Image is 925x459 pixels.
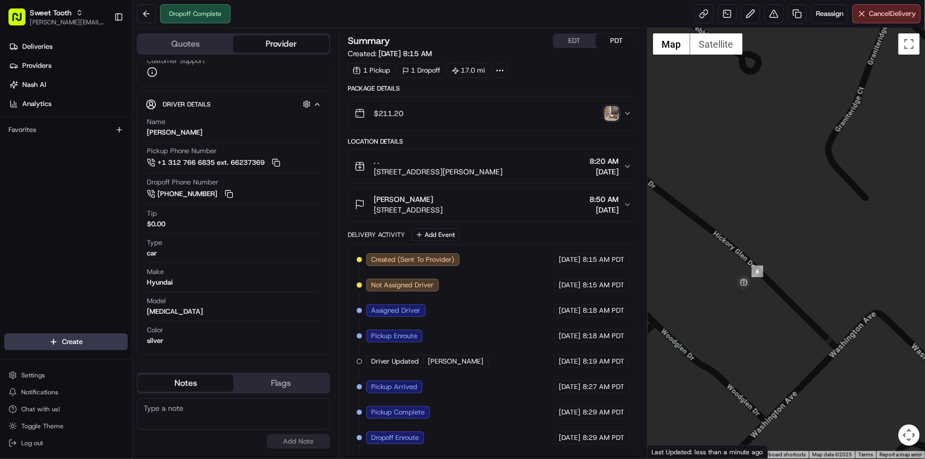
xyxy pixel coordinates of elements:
[100,237,170,248] span: API Documentation
[4,385,128,400] button: Notifications
[30,7,72,18] button: Sweet Tooth
[371,331,418,341] span: Pickup Enroute
[760,451,806,458] button: Keyboard shortcuts
[147,278,173,287] div: Hyundai
[147,307,203,316] div: [MEDICAL_DATA]
[21,165,30,173] img: 1736555255976-a54dd68f-1ca7-489b-9aae-adbdc363a1c4
[650,445,685,458] img: Google
[428,357,484,366] span: [PERSON_NAME]
[22,80,46,90] span: Nash AI
[583,433,625,443] span: 8:29 AM PDT
[559,306,581,315] span: [DATE]
[94,193,116,201] span: [DATE]
[90,238,98,246] div: 💻
[33,164,86,173] span: [PERSON_NAME]
[348,188,638,222] button: [PERSON_NAME][STREET_ADDRESS]8:50 AM[DATE]
[22,99,51,109] span: Analytics
[147,188,235,200] button: [PHONE_NUMBER]
[590,205,619,215] span: [DATE]
[21,422,64,430] span: Toggle Theme
[11,11,32,32] img: Nash
[447,63,490,78] div: 17.0 mi
[752,266,763,277] div: 6
[75,262,128,271] a: Powered byPylon
[590,194,619,205] span: 8:50 AM
[559,357,581,366] span: [DATE]
[348,137,639,146] div: Location Details
[48,112,146,120] div: We're available if you need us!
[163,100,210,109] span: Driver Details
[4,436,128,451] button: Log out
[650,445,685,458] a: Open this area in Google Maps (opens a new window)
[812,452,852,457] span: Map data ©2025
[596,34,638,48] button: PDT
[105,263,128,271] span: Pylon
[147,219,165,229] div: $0.00
[62,337,83,347] span: Create
[147,267,164,277] span: Make
[147,157,282,169] a: +1 312 766 6835 ext. 66237369
[374,205,443,215] span: [STREET_ADDRESS]
[4,333,128,350] button: Create
[898,33,920,55] button: Toggle fullscreen view
[30,18,105,27] button: [PERSON_NAME][EMAIL_ADDRESS][DOMAIN_NAME]
[22,101,41,120] img: 5e9a9d7314ff4150bce227a61376b483.jpg
[371,408,425,417] span: Pickup Complete
[559,331,581,341] span: [DATE]
[94,164,116,173] span: [DATE]
[21,388,58,396] span: Notifications
[583,306,625,315] span: 8:18 AM PDT
[21,405,60,413] span: Chat with us!
[371,255,455,264] span: Created (Sent To Provider)
[11,183,28,200] img: Liam S.
[553,34,596,48] button: EDT
[559,255,581,264] span: [DATE]
[11,101,30,120] img: 1736555255976-a54dd68f-1ca7-489b-9aae-adbdc363a1c4
[374,194,434,205] span: [PERSON_NAME]
[348,36,391,46] h3: Summary
[348,63,395,78] div: 1 Pickup
[138,36,233,52] button: Quotes
[180,104,193,117] button: Start new chat
[88,164,92,173] span: •
[371,280,434,290] span: Not Assigned Driver
[157,158,265,167] span: +1 312 766 6835 ext. 66237369
[371,357,419,366] span: Driver Updated
[371,306,421,315] span: Assigned Driver
[869,9,916,19] span: Cancel Delivery
[147,117,165,127] span: Name
[348,84,639,93] div: Package Details
[147,128,202,137] div: [PERSON_NAME]
[21,237,81,248] span: Knowledge Base
[590,156,619,166] span: 8:20 AM
[28,68,175,80] input: Clear
[690,33,743,55] button: Show satellite imagery
[146,95,321,113] button: Driver Details
[858,452,873,457] a: Terms (opens in new tab)
[583,280,625,290] span: 8:15 AM PDT
[4,419,128,434] button: Toggle Theme
[22,61,51,70] span: Providers
[164,136,193,148] button: See all
[147,249,157,258] div: car
[811,4,848,23] button: Reassign
[852,4,921,23] button: CancelDelivery
[378,49,433,58] span: [DATE] 8:15 AM
[412,228,459,241] button: Add Event
[653,33,690,55] button: Show street map
[11,238,19,246] div: 📗
[583,408,625,417] span: 8:29 AM PDT
[374,166,503,177] span: [STREET_ADDRESS][PERSON_NAME]
[85,233,174,252] a: 💻API Documentation
[147,146,217,156] span: Pickup Phone Number
[11,138,71,146] div: Past conversations
[11,154,28,171] img: Liam S.
[374,156,379,166] span: . .
[88,193,92,201] span: •
[4,368,128,383] button: Settings
[604,106,619,121] button: photo_proof_of_delivery image
[583,357,625,366] span: 8:19 AM PDT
